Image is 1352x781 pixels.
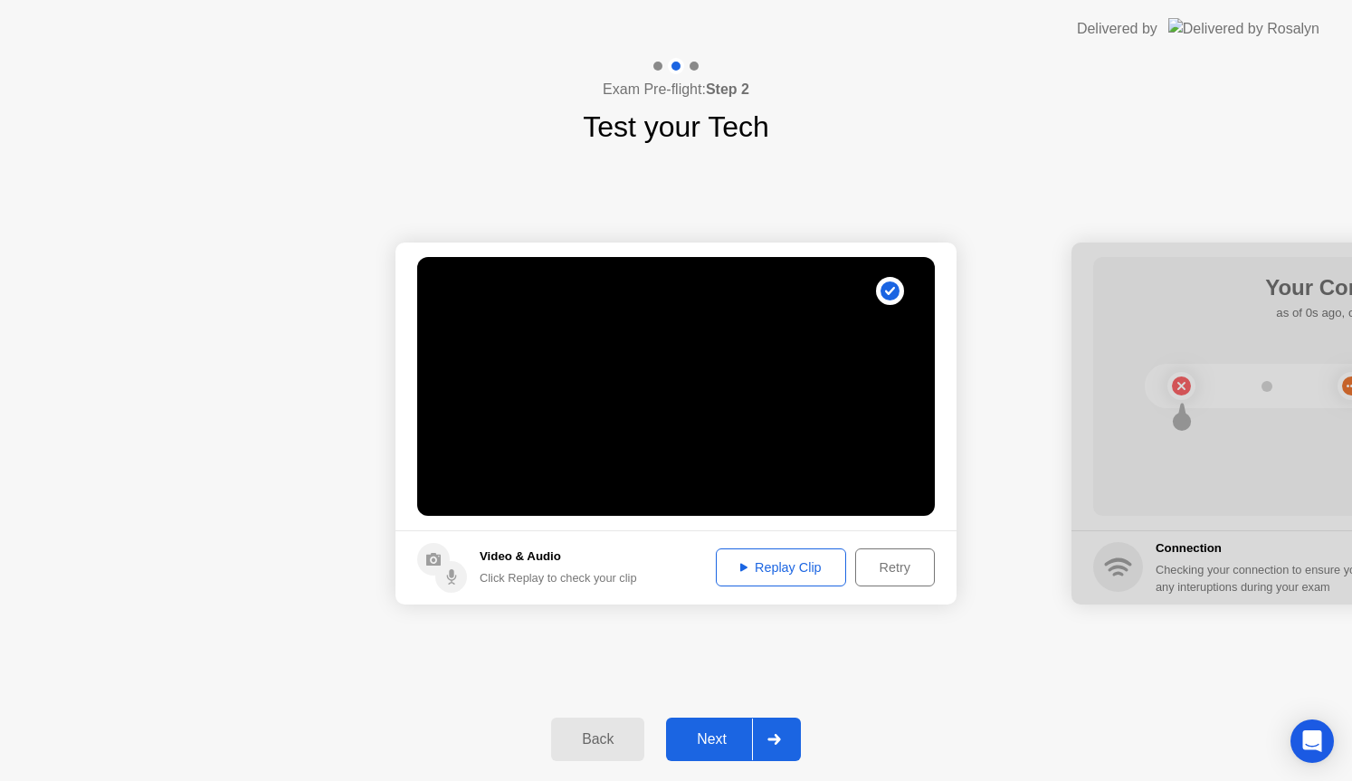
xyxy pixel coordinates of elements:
button: Replay Clip [716,548,846,586]
button: Retry [855,548,935,586]
h5: Video & Audio [480,548,637,566]
div: Click Replay to check your clip [480,569,637,586]
div: Next [671,731,752,748]
b: Step 2 [706,81,749,97]
button: Back [551,718,644,761]
img: Delivered by Rosalyn [1168,18,1319,39]
div: Delivered by [1077,18,1157,40]
div: Open Intercom Messenger [1290,719,1334,763]
div: Retry [862,560,928,575]
h4: Exam Pre-flight: [603,79,749,100]
div: Replay Clip [722,560,840,575]
div: Back [557,731,639,748]
button: Next [666,718,801,761]
h1: Test your Tech [583,105,769,148]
